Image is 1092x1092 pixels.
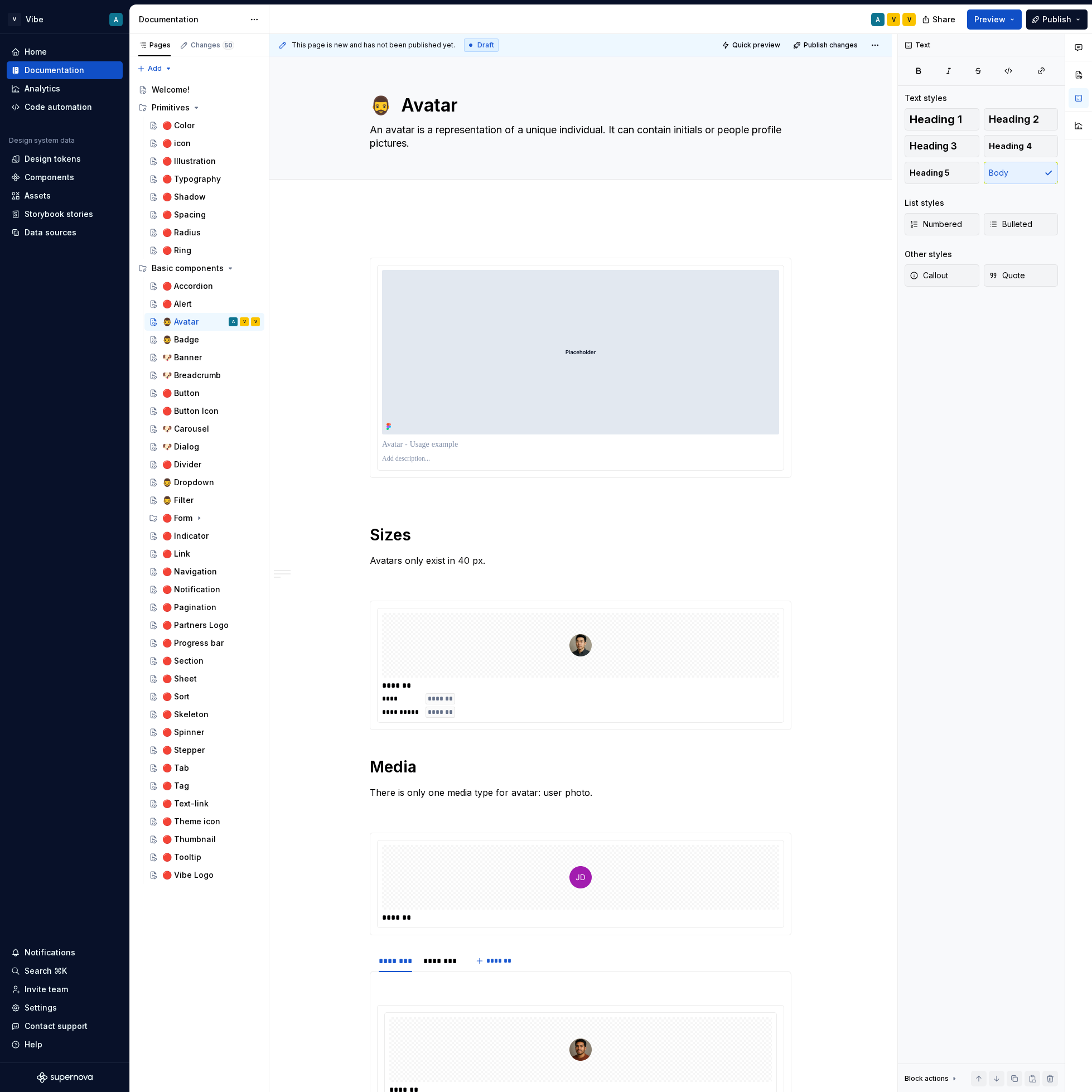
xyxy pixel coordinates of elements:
div: 🔴 Theme icon [162,816,220,827]
div: Changes [191,41,234,50]
a: Supernova Logo [37,1072,93,1083]
div: 🔴 Button [162,388,200,399]
div: V [892,15,896,24]
button: Numbered [905,213,979,235]
span: Heading 5 [910,167,950,178]
a: 🔴 Tag [144,777,264,795]
div: 🔴 Stepper [162,745,205,756]
div: Block actions [905,1071,959,1086]
a: 🐶 Carousel [144,420,264,438]
a: 🔴 Partners Logo [144,616,264,634]
div: 🧔‍♂️ Dropdown [162,477,214,488]
div: 🔴 Indicator [162,530,209,542]
div: Data sources [25,227,76,238]
a: 🔴 Section [144,652,264,670]
div: 🧔‍♂️ Avatar [162,316,199,327]
a: 🔴 Sheet [144,670,264,688]
a: 🐶 Dialog [144,438,264,456]
button: Publish changes [790,37,863,53]
div: 🔴 Navigation [162,566,217,577]
div: Basic components [134,259,264,277]
a: 🔴 Shadow [144,188,264,206]
a: 🔴 Pagination [144,598,264,616]
div: 🔴 Ring [162,245,191,256]
button: Bulleted [984,213,1059,235]
span: Publish changes [804,41,858,50]
div: Primitives [134,99,264,117]
a: 🔴 Notification [144,581,264,598]
div: 🔴 Pagination [162,602,216,613]
div: 🔴 Skeleton [162,709,209,720]
a: 🔴 Button Icon [144,402,264,420]
div: 🔴 Accordion [162,281,213,292]
div: Settings [25,1002,57,1013]
a: 🐶 Banner [144,349,264,366]
div: 🔴 Form [144,509,264,527]
h1: Media [370,757,791,777]
span: Heading 1 [910,114,962,125]
a: 🔴 Illustration [144,152,264,170]
button: Contact support [7,1017,123,1035]
div: Notifications [25,947,75,958]
a: 🔴 Link [144,545,264,563]
a: 🔴 Progress bar [144,634,264,652]
span: This page is new and has not been published yet. [292,41,455,50]
div: Design tokens [25,153,81,165]
div: 🐶 Banner [162,352,202,363]
a: 🔴 Theme icon [144,813,264,830]
div: Code automation [25,102,92,113]
button: Heading 2 [984,108,1059,131]
div: Text styles [905,93,947,104]
div: Block actions [905,1074,949,1083]
div: 🔴 Section [162,655,204,666]
div: A [876,15,880,24]
div: 🔴 Alert [162,298,192,310]
span: Heading 2 [989,114,1039,125]
button: Callout [905,264,979,287]
button: Heading 1 [905,108,979,131]
a: 🔴 Ring [144,241,264,259]
a: Components [7,168,123,186]
a: 🧔‍♂️ AvatarAVV [144,313,264,331]
a: 🧔‍♂️ Badge [144,331,264,349]
div: 🔴 Color [162,120,195,131]
div: 🐶 Breadcrumb [162,370,221,381]
div: A [232,316,235,327]
a: 🔴 Color [144,117,264,134]
button: Quote [984,264,1059,287]
div: Basic components [152,263,224,274]
a: 🔴 Spacing [144,206,264,224]
div: Search ⌘K [25,965,67,977]
a: 🔴 Vibe Logo [144,866,264,884]
div: List styles [905,197,944,209]
a: 🔴 Sort [144,688,264,706]
span: Share [932,14,955,25]
span: Publish [1042,14,1071,25]
div: A [114,15,118,24]
div: Storybook stories [25,209,93,220]
a: Settings [7,999,123,1017]
button: Heading 3 [905,135,979,157]
textarea: An avatar is a representation of a unique individual. It can contain initials or people profile p... [368,121,789,152]
div: Welcome! [152,84,190,95]
div: 🐶 Dialog [162,441,199,452]
a: 🔴 Button [144,384,264,402]
a: 🔴 Skeleton [144,706,264,723]
a: 🔴 Stepper [144,741,264,759]
div: Documentation [139,14,244,25]
div: 🔴 Partners Logo [162,620,229,631]
div: 🔴 Tag [162,780,189,791]
span: 50 [223,41,234,50]
a: 🔴 Divider [144,456,264,473]
span: Heading 4 [989,141,1032,152]
button: Search ⌘K [7,962,123,980]
button: Share [916,9,963,30]
div: 🔴 icon [162,138,191,149]
div: Primitives [152,102,190,113]
a: 🔴 Tab [144,759,264,777]
div: Pages [138,41,171,50]
div: 🔴 Sheet [162,673,197,684]
a: Assets [7,187,123,205]
div: V [8,13,21,26]
div: Page tree [134,81,264,884]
